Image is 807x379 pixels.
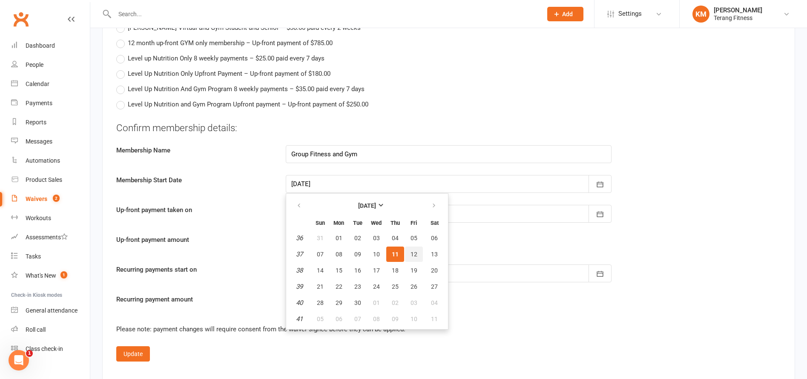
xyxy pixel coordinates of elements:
[392,251,399,258] span: 11
[336,267,342,274] span: 15
[116,346,150,362] button: Update
[110,145,279,155] label: Membership Name
[110,205,279,215] label: Up-front payment taken on
[354,267,361,274] span: 16
[373,299,380,306] span: 01
[330,295,348,310] button: 29
[26,326,46,333] div: Roll call
[11,151,90,170] a: Automations
[333,220,344,226] small: Monday
[386,263,404,278] button: 18
[26,80,49,87] div: Calendar
[368,230,385,246] button: 03
[296,315,303,323] em: 41
[10,9,32,30] a: Clubworx
[296,283,303,290] em: 39
[311,263,329,278] button: 14
[110,264,279,275] label: Recurring payments start on
[26,350,33,357] span: 1
[547,7,583,21] button: Add
[431,235,438,241] span: 06
[11,75,90,94] a: Calendar
[714,6,762,14] div: [PERSON_NAME]
[353,220,362,226] small: Tuesday
[311,279,329,294] button: 21
[618,4,642,23] span: Settings
[110,294,279,304] label: Recurring payment amount
[128,69,330,78] span: Level Up Nutrition Only Upfront Payment – Up-front payment of $180.00
[330,247,348,262] button: 08
[26,100,52,106] div: Payments
[330,263,348,278] button: 15
[354,299,361,306] span: 30
[26,119,46,126] div: Reports
[26,157,60,164] div: Automations
[112,8,536,20] input: Search...
[386,311,404,327] button: 09
[354,235,361,241] span: 02
[9,350,29,370] iframe: Intercom live chat
[116,324,781,334] div: Please note: payment changes will require consent from the waiver signee before they can be applied.
[424,230,445,246] button: 06
[392,316,399,322] span: 09
[26,272,56,279] div: What's New
[296,234,303,242] em: 36
[431,251,438,258] span: 13
[11,266,90,285] a: What's New1
[116,121,781,135] div: Confirm membership details:
[392,235,399,241] span: 04
[354,251,361,258] span: 09
[110,175,279,185] label: Membership Start Date
[11,189,90,209] a: Waivers 2
[349,230,367,246] button: 02
[330,311,348,327] button: 06
[368,247,385,262] button: 10
[11,94,90,113] a: Payments
[11,247,90,266] a: Tasks
[26,345,63,352] div: Class check-in
[368,279,385,294] button: 24
[336,316,342,322] span: 06
[405,311,423,327] button: 10
[424,311,445,327] button: 11
[411,251,417,258] span: 12
[411,267,417,274] span: 19
[336,251,342,258] span: 08
[405,263,423,278] button: 19
[368,311,385,327] button: 08
[405,247,423,262] button: 12
[431,283,438,290] span: 27
[373,267,380,274] span: 17
[411,283,417,290] span: 26
[368,295,385,310] button: 01
[392,267,399,274] span: 18
[311,247,329,262] button: 07
[317,283,324,290] span: 21
[311,230,329,246] button: 31
[11,55,90,75] a: People
[424,279,445,294] button: 27
[405,295,423,310] button: 03
[26,215,51,221] div: Workouts
[26,176,62,183] div: Product Sales
[336,283,342,290] span: 22
[392,299,399,306] span: 02
[26,234,68,241] div: Assessments
[386,295,404,310] button: 02
[392,283,399,290] span: 25
[386,279,404,294] button: 25
[330,279,348,294] button: 22
[11,320,90,339] a: Roll call
[349,279,367,294] button: 23
[373,251,380,258] span: 10
[53,195,60,202] span: 2
[336,299,342,306] span: 29
[128,53,325,62] span: Level up Nutrition Only 8 weekly payments – $25.00 paid every 7 days
[11,301,90,320] a: General attendance kiosk mode
[11,36,90,55] a: Dashboard
[11,113,90,132] a: Reports
[26,61,43,68] div: People
[405,279,423,294] button: 26
[358,202,376,209] strong: [DATE]
[354,283,361,290] span: 23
